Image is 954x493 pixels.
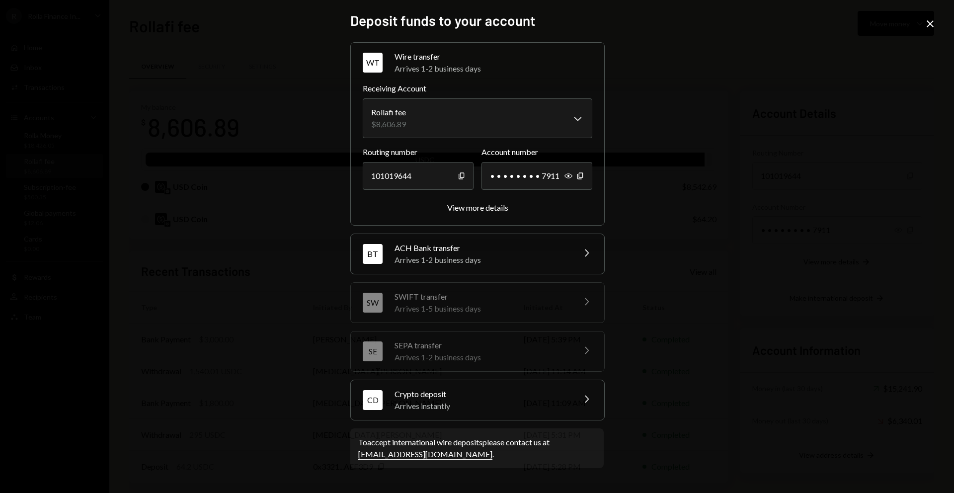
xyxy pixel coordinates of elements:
h2: Deposit funds to your account [350,11,604,30]
div: Arrives 1-2 business days [395,63,592,75]
label: Routing number [363,146,474,158]
a: [EMAIL_ADDRESS][DOMAIN_NAME] [358,449,492,460]
label: Account number [481,146,592,158]
div: Arrives instantly [395,400,568,412]
button: BTACH Bank transferArrives 1-2 business days [351,234,604,274]
div: CD [363,390,383,410]
div: Crypto deposit [395,388,568,400]
button: CDCrypto depositArrives instantly [351,380,604,420]
div: WT [363,53,383,73]
div: • • • • • • • • 7911 [481,162,592,190]
div: To accept international wire deposits please contact us at . [358,436,596,460]
button: WTWire transferArrives 1-2 business days [351,43,604,82]
div: ACH Bank transfer [395,242,568,254]
div: WTWire transferArrives 1-2 business days [363,82,592,213]
button: View more details [447,203,508,213]
div: SE [363,341,383,361]
button: Receiving Account [363,98,592,138]
button: SESEPA transferArrives 1-2 business days [351,331,604,371]
div: SWIFT transfer [395,291,568,303]
div: Arrives 1-5 business days [395,303,568,315]
div: Wire transfer [395,51,592,63]
div: View more details [447,203,508,212]
div: SW [363,293,383,313]
div: Arrives 1-2 business days [395,351,568,363]
div: Arrives 1-2 business days [395,254,568,266]
label: Receiving Account [363,82,592,94]
button: SWSWIFT transferArrives 1-5 business days [351,283,604,323]
div: SEPA transfer [395,339,568,351]
div: 101019644 [363,162,474,190]
div: BT [363,244,383,264]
